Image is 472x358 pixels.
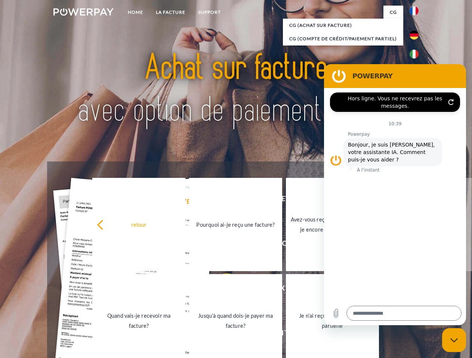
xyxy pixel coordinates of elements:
[283,19,403,32] a: CG (achat sur facture)
[194,219,278,229] div: Pourquoi ai-je reçu une facture?
[192,6,227,19] a: Support
[410,50,419,59] img: it
[290,311,374,331] div: Je n'ai reçu qu'une livraison partielle
[53,8,114,16] img: logo-powerpay-white.svg
[383,6,403,19] a: CG
[97,311,181,331] div: Quand vais-je recevoir ma facture?
[442,328,466,352] iframe: Bouton de lancement de la fenêtre de messagerie, conversation en cours
[410,6,419,15] img: fr
[149,6,192,19] a: LA FACTURE
[121,6,149,19] a: Home
[286,178,379,271] a: Avez-vous reçu mes paiements, ai-je encore un solde ouvert?
[290,214,374,235] div: Avez-vous reçu mes paiements, ai-je encore un solde ouvert?
[324,64,466,325] iframe: Fenêtre de messagerie
[410,31,419,40] img: de
[283,32,403,45] a: CG (Compte de crédit/paiement partiel)
[71,36,401,143] img: title-powerpay_fr.svg
[194,311,278,331] div: Jusqu'à quand dois-je payer ma facture?
[97,219,181,229] div: retour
